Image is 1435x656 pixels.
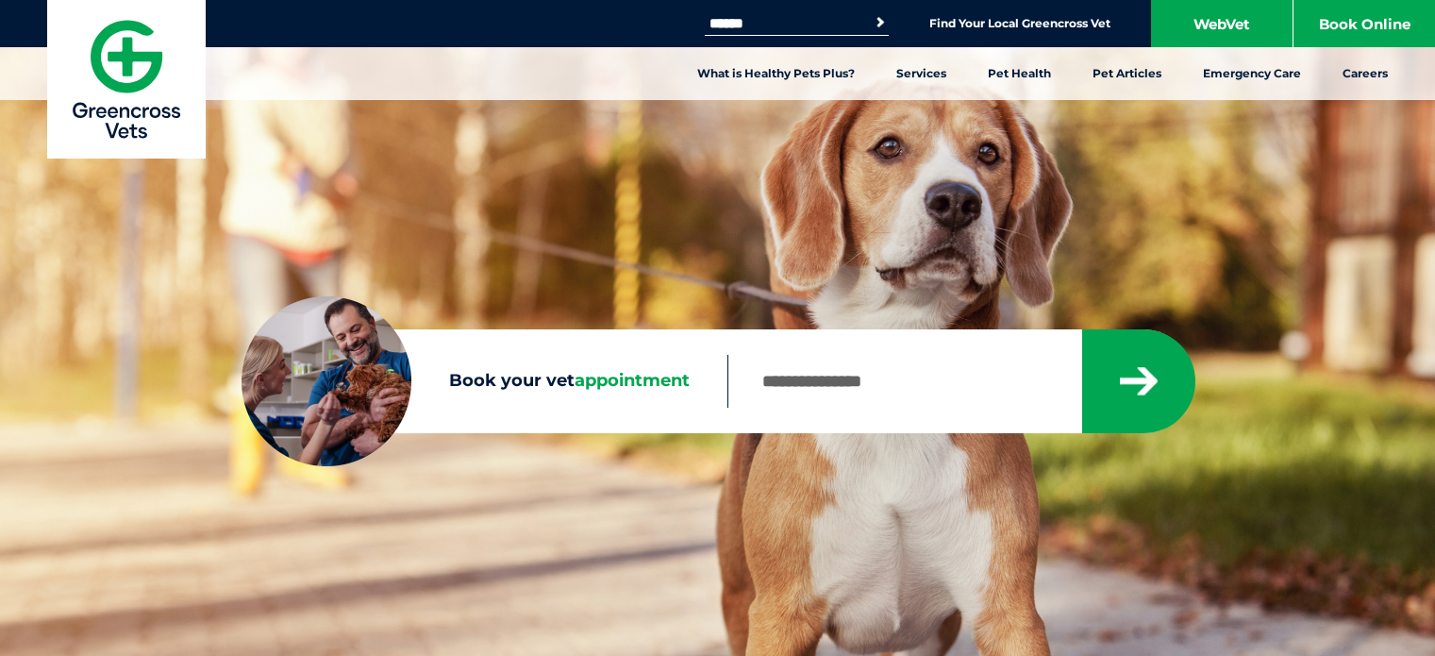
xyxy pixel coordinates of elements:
a: What is Healthy Pets Plus? [676,47,876,100]
a: Find Your Local Greencross Vet [929,16,1110,31]
a: Services [876,47,967,100]
a: Careers [1322,47,1409,100]
label: Book your vet [242,367,727,395]
a: Pet Articles [1072,47,1182,100]
a: Emergency Care [1182,47,1322,100]
button: Search [871,13,890,32]
a: Pet Health [967,47,1072,100]
span: appointment [575,370,690,391]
